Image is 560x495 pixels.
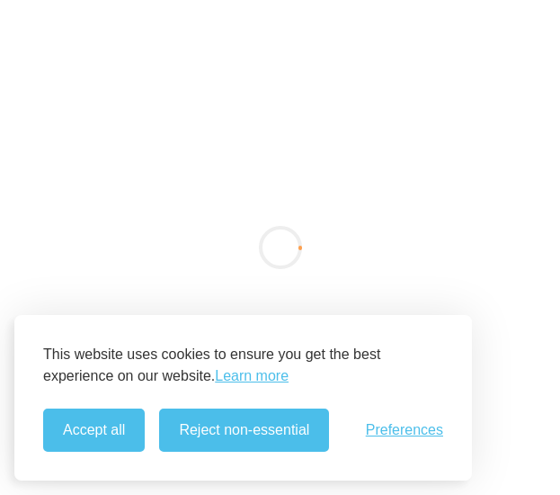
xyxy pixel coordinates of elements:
[366,422,443,438] span: Preferences
[159,409,329,452] button: Reject non-essential
[366,422,443,438] button: Toggle preferences
[43,344,443,387] p: This website uses cookies to ensure you get the best experience on our website.
[43,409,145,452] button: Accept all cookies
[215,365,289,387] a: Learn more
